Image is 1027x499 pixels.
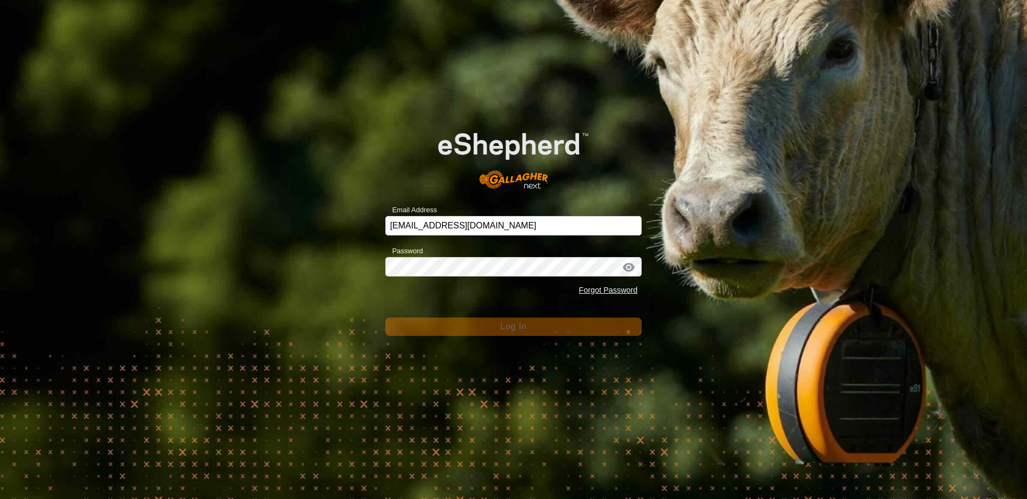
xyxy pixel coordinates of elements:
[411,111,616,199] img: E-shepherd Logo
[500,322,527,331] span: Log In
[385,205,437,215] label: Email Address
[385,246,423,257] label: Password
[385,216,642,235] input: Email Address
[385,318,642,336] button: Log In
[579,286,638,294] a: Forgot Password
